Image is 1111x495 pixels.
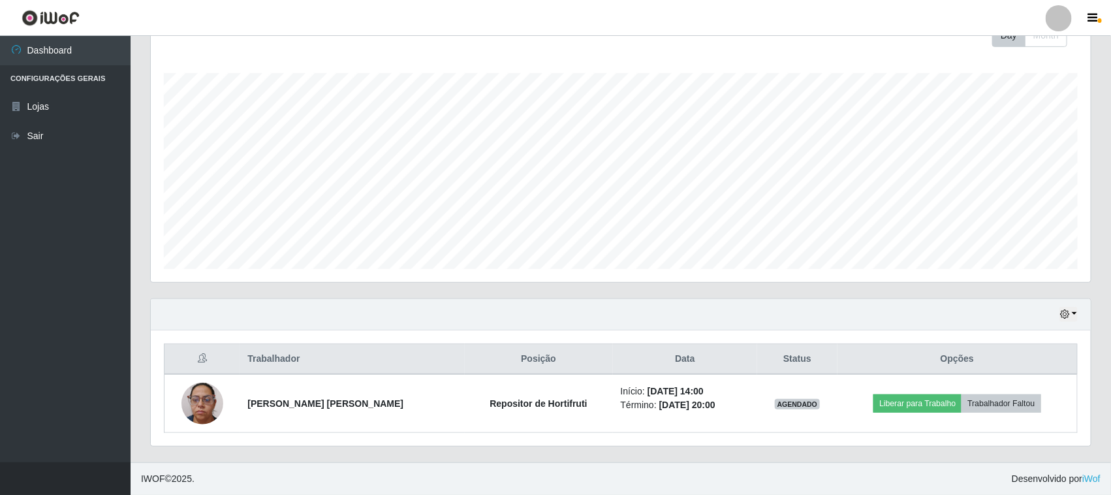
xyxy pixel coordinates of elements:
th: Trabalhador [240,344,464,375]
span: Desenvolvido por [1012,472,1101,486]
th: Status [757,344,837,375]
time: [DATE] 14:00 [648,386,704,396]
strong: [PERSON_NAME] [PERSON_NAME] [247,398,403,409]
th: Data [613,344,758,375]
li: Início: [621,385,750,398]
button: Trabalhador Faltou [962,394,1041,413]
a: iWof [1082,473,1101,484]
img: CoreUI Logo [22,10,80,26]
span: AGENDADO [775,399,821,409]
li: Término: [621,398,750,412]
time: [DATE] 20:00 [659,400,715,410]
button: Liberar para Trabalho [873,394,962,413]
th: Opções [837,344,1078,375]
strong: Repositor de Hortifruti [490,398,587,409]
span: © 2025 . [141,472,195,486]
img: 1758675688456.jpeg [181,383,223,424]
th: Posição [465,344,613,375]
span: IWOF [141,473,165,484]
